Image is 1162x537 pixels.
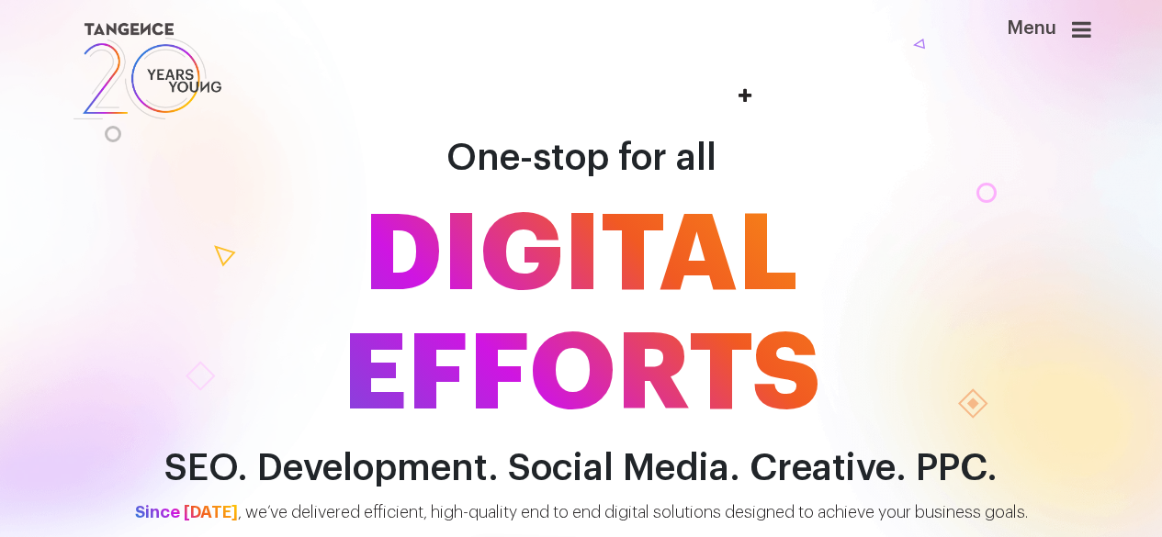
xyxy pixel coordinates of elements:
h2: SEO. Development. Social Media. Creative. PPC. [58,448,1105,489]
p: , we’ve delivered efficient, high-quality end to end digital solutions designed to achieve your b... [91,500,1072,525]
span: One-stop for all [446,140,716,176]
span: DIGITAL EFFORTS [58,196,1105,434]
img: logo SVG [72,18,224,124]
span: Since [DATE] [135,504,238,520]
